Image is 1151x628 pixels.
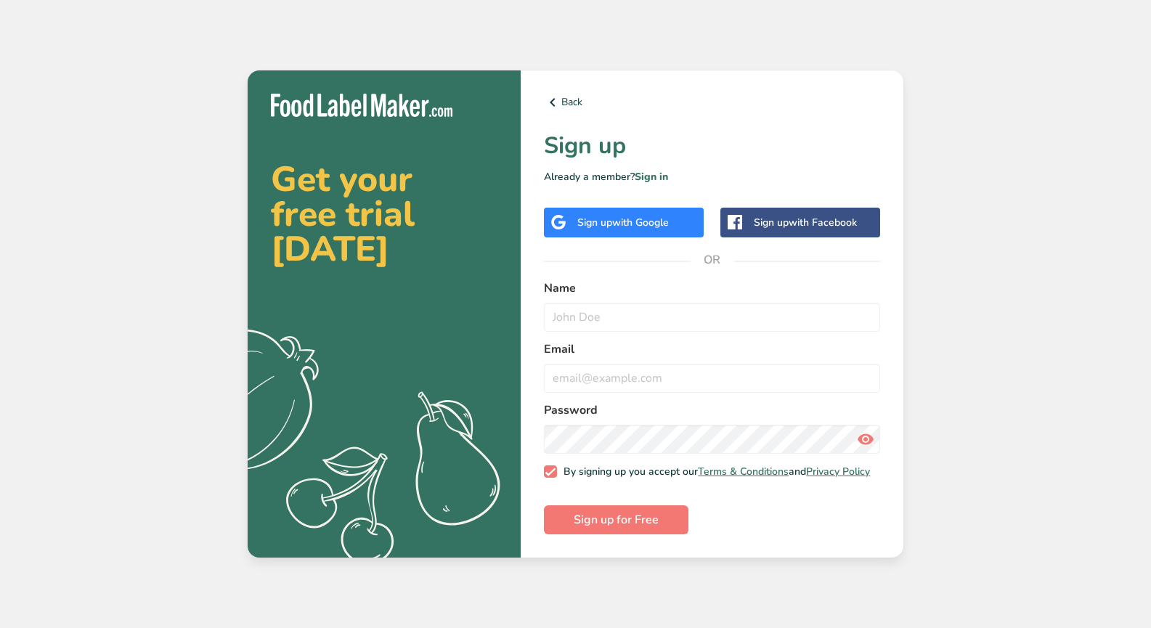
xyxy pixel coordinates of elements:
label: Name [544,280,880,297]
h1: Sign up [544,129,880,163]
a: Back [544,94,880,111]
span: By signing up you accept our and [557,465,871,478]
label: Email [544,340,880,358]
h2: Get your free trial [DATE] [271,162,497,266]
img: Food Label Maker [271,94,452,118]
p: Already a member? [544,169,880,184]
span: with Google [612,216,669,229]
span: with Facebook [789,216,857,229]
div: Sign up [577,215,669,230]
input: email@example.com [544,364,880,393]
button: Sign up for Free [544,505,688,534]
a: Sign in [635,170,668,184]
span: OR [691,238,734,282]
a: Terms & Conditions [698,465,789,478]
div: Sign up [754,215,857,230]
a: Privacy Policy [806,465,870,478]
label: Password [544,401,880,419]
span: Sign up for Free [574,511,659,529]
input: John Doe [544,303,880,332]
